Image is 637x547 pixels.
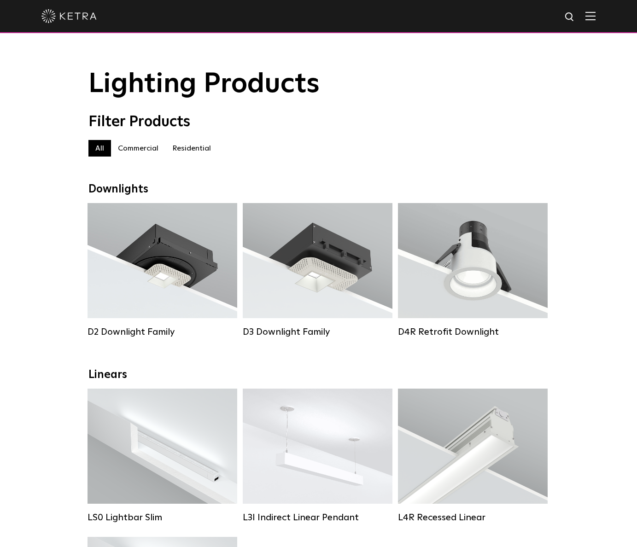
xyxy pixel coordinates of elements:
[88,326,237,338] div: D2 Downlight Family
[398,512,548,523] div: L4R Recessed Linear
[88,70,320,98] span: Lighting Products
[88,368,549,382] div: Linears
[398,389,548,523] a: L4R Recessed Linear Lumen Output:400 / 600 / 800 / 1000Colors:White / BlackControl:Lutron Clear C...
[41,9,97,23] img: ketra-logo-2019-white
[243,512,392,523] div: L3I Indirect Linear Pendant
[111,140,165,157] label: Commercial
[398,326,548,338] div: D4R Retrofit Downlight
[564,12,576,23] img: search icon
[88,140,111,157] label: All
[585,12,596,20] img: Hamburger%20Nav.svg
[165,140,218,157] label: Residential
[88,113,549,131] div: Filter Products
[243,389,392,523] a: L3I Indirect Linear Pendant Lumen Output:400 / 600 / 800 / 1000Housing Colors:White / BlackContro...
[88,389,237,523] a: LS0 Lightbar Slim Lumen Output:200 / 350Colors:White / BlackControl:X96 Controller
[88,203,237,338] a: D2 Downlight Family Lumen Output:1200Colors:White / Black / Gloss Black / Silver / Bronze / Silve...
[88,512,237,523] div: LS0 Lightbar Slim
[243,203,392,338] a: D3 Downlight Family Lumen Output:700 / 900 / 1100Colors:White / Black / Silver / Bronze / Paintab...
[88,183,549,196] div: Downlights
[398,203,548,338] a: D4R Retrofit Downlight Lumen Output:800Colors:White / BlackBeam Angles:15° / 25° / 40° / 60°Watta...
[243,326,392,338] div: D3 Downlight Family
